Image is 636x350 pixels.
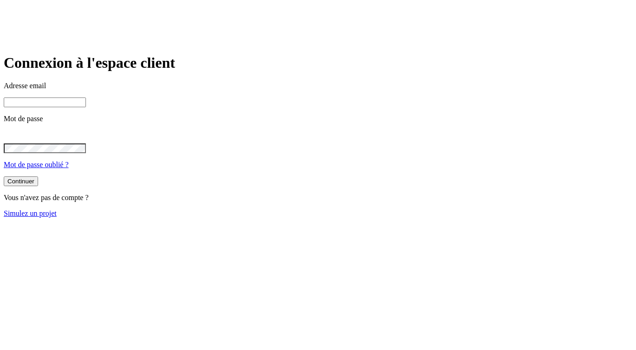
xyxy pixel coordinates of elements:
[4,54,632,71] h1: Connexion à l'espace client
[7,178,34,185] div: Continuer
[4,176,38,186] button: Continuer
[4,115,632,123] p: Mot de passe
[4,161,69,169] a: Mot de passe oublié ?
[4,194,632,202] p: Vous n'avez pas de compte ?
[4,209,57,217] a: Simulez un projet
[4,82,632,90] p: Adresse email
